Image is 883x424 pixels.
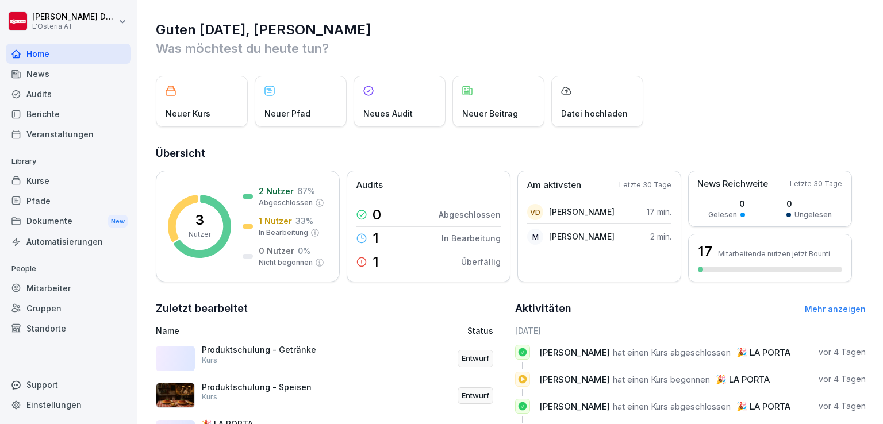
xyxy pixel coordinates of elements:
[736,401,790,412] span: 🎉 LA PORTA
[295,215,313,227] p: 33 %
[156,383,195,408] img: evvqdvc6cco3qg0pkrazofoz.png
[373,208,381,222] p: 0
[708,210,737,220] p: Gelesen
[6,260,131,278] p: People
[613,374,710,385] span: hat einen Kurs begonnen
[527,179,581,192] p: Am aktivsten
[794,210,832,220] p: Ungelesen
[6,64,131,84] a: News
[539,401,610,412] span: [PERSON_NAME]
[259,198,313,208] p: Abgeschlossen
[716,374,770,385] span: 🎉 LA PORTA
[108,215,128,228] div: New
[189,229,211,240] p: Nutzer
[259,257,313,268] p: Nicht begonnen
[298,245,310,257] p: 0 %
[613,347,731,358] span: hat einen Kurs abgeschlossen
[156,21,866,39] h1: Guten [DATE], [PERSON_NAME]
[613,401,731,412] span: hat einen Kurs abgeschlossen
[698,242,712,261] h3: 17
[202,382,317,392] p: Produktschulung - Speisen
[6,171,131,191] a: Kurse
[647,206,671,218] p: 17 min.
[6,152,131,171] p: Library
[202,355,217,365] p: Kurs
[6,211,131,232] div: Dokumente
[786,198,832,210] p: 0
[373,232,379,245] p: 1
[736,347,790,358] span: 🎉 LA PORTA
[202,392,217,402] p: Kurs
[156,39,866,57] p: Was möchtest du heute tun?
[805,304,866,314] a: Mehr anzeigen
[515,300,571,317] h2: Aktivitäten
[650,230,671,242] p: 2 min.
[6,232,131,252] a: Automatisierungen
[6,375,131,395] div: Support
[156,145,866,161] h2: Übersicht
[819,373,866,385] p: vor 4 Tagen
[6,278,131,298] a: Mitarbeiter
[6,191,131,211] a: Pfade
[259,228,308,238] p: In Bearbeitung
[439,209,501,221] p: Abgeschlossen
[819,400,866,412] p: vor 4 Tagen
[549,230,615,242] p: [PERSON_NAME]
[156,325,371,337] p: Name
[718,249,830,258] p: Mitarbeitende nutzen jetzt Bounti
[297,185,315,197] p: 67 %
[166,107,210,120] p: Neuer Kurs
[441,232,501,244] p: In Bearbeitung
[6,124,131,144] a: Veranstaltungen
[6,104,131,124] a: Berichte
[6,44,131,64] a: Home
[356,179,383,192] p: Audits
[6,211,131,232] a: DokumenteNew
[539,347,610,358] span: [PERSON_NAME]
[259,245,294,257] p: 0 Nutzer
[373,255,379,269] p: 1
[202,345,317,355] p: Produktschulung - Getränke
[156,340,507,377] a: Produktschulung - GetränkeKursEntwurf
[156,377,507,415] a: Produktschulung - SpeisenKursEntwurf
[156,300,507,317] h2: Zuletzt bearbeitet
[363,107,413,120] p: Neues Audit
[819,346,866,358] p: vor 4 Tagen
[539,374,610,385] span: [PERSON_NAME]
[708,198,745,210] p: 0
[195,213,204,227] p: 3
[32,22,116,30] p: L'Osteria AT
[515,325,866,337] h6: [DATE]
[264,107,310,120] p: Neuer Pfad
[561,107,628,120] p: Datei hochladen
[527,204,543,220] div: VD
[259,215,292,227] p: 1 Nutzer
[549,206,615,218] p: [PERSON_NAME]
[259,185,294,197] p: 2 Nutzer
[6,395,131,415] a: Einstellungen
[790,179,842,189] p: Letzte 30 Tage
[6,318,131,338] a: Standorte
[32,12,116,22] p: [PERSON_NAME] Damiani
[462,353,489,364] p: Entwurf
[467,325,493,337] p: Status
[6,84,131,104] a: Audits
[619,180,671,190] p: Letzte 30 Tage
[462,390,489,402] p: Entwurf
[461,256,501,268] p: Überfällig
[6,298,131,318] a: Gruppen
[697,178,768,191] p: News Reichweite
[527,229,543,245] div: M
[462,107,518,120] p: Neuer Beitrag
